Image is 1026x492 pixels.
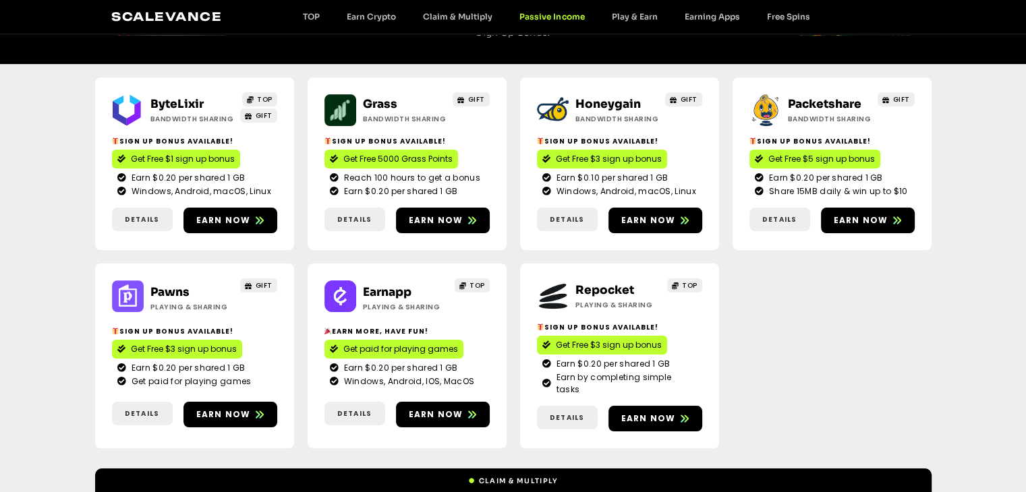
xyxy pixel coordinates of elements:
h2: Sign up bonus available! [112,136,277,146]
span: Earn $0.20 per shared 1 GB [766,172,883,184]
h2: Playing & Sharing [363,302,447,312]
a: Earn now [183,402,277,427]
h2: Playing & Sharing [575,300,660,310]
a: Get Free $3 sign up bonus [537,150,667,168]
a: Packetshare [788,97,861,111]
a: Grass [363,97,397,111]
a: GIFT [240,278,277,293]
span: Windows, Android, IOS, MacOS [341,375,474,388]
a: Get Free $3 sign up bonus [537,336,667,355]
h2: Sign Up Bonus Available! [537,322,702,332]
span: Details [550,412,584,423]
a: Get Free $3 sign up bonus [112,340,242,359]
span: Earn $0.20 per shared 1 GB [128,362,246,374]
h2: Bandwidth Sharing [150,114,235,124]
span: Earn now [196,408,251,421]
a: Earn now [608,406,702,431]
span: Get Free $3 sign up bonus [556,153,662,165]
span: Get paid for playing games [343,343,458,355]
span: Earn now [621,412,676,425]
a: Get Free 5000 Grass Points [324,150,458,168]
span: Earn now [409,214,463,226]
a: Details [749,208,810,231]
span: Get Free $5 sign up bonus [768,153,875,165]
a: Repocket [575,283,634,297]
span: Get paid for playing games [128,375,252,388]
a: Pawns [150,285,190,299]
span: GIFT [681,94,697,104]
span: Details [550,214,584,224]
h2: Sign up bonus available! [112,326,277,336]
span: Reach 100 hours to get a bonus [341,172,480,184]
img: 🎁 [112,137,119,144]
a: Free Spins [753,11,823,22]
a: ByteLixir [150,97,204,111]
a: Details [324,208,385,231]
span: Earn now [621,214,676,226]
span: GIFT [468,94,485,104]
span: Earn by completing simple tasks [553,371,697,396]
a: Earn now [396,208,490,233]
span: Details [337,214,372,224]
span: Earn $0.20 per shared 1 GB [128,172,246,184]
a: Passive Income [506,11,598,22]
span: Get Free 5000 Grass Points [343,153,453,165]
span: Earn now [196,214,251,226]
a: Details [112,402,173,425]
a: Claim & Multiply [468,470,559,486]
a: Earn now [608,208,702,233]
h2: Sign up bonus available! [324,136,490,146]
a: GIFT [453,92,490,106]
h2: Sign up bonus available! [537,136,702,146]
span: Earn now [834,214,888,226]
h2: Bandwidth Sharing [363,114,447,124]
span: Details [762,214,797,224]
a: Earn now [183,208,277,233]
a: Claim & Multiply [409,11,506,22]
span: Windows, Android, macOS, Linux [553,185,696,197]
a: Earn now [821,208,915,233]
span: Details [337,408,372,419]
a: Earn Crypto [333,11,409,22]
span: Details [125,214,159,224]
span: Details [125,408,159,419]
img: 🎁 [537,137,544,144]
span: Earn $0.10 per shared 1 GB [553,172,668,184]
img: 🎉 [324,328,331,334]
a: Earnapp [363,285,411,299]
a: GIFT [878,92,915,106]
a: Get Free $1 sign up bonus [112,150,240,168]
img: 🎁 [537,324,544,330]
a: TOP [667,278,702,293]
nav: Menu [289,11,823,22]
a: Get Free $5 sign up bonus [749,150,880,168]
a: GIFT [665,92,702,106]
a: Honeygain [575,97,641,111]
span: Share 15MB daily & win up to $10 [766,185,908,197]
span: GIFT [256,280,273,290]
h2: Bandwidth Sharing [788,114,872,124]
img: 🎁 [749,137,756,144]
a: TOP [289,11,333,22]
a: GIFT [240,109,277,123]
img: 🎁 [112,328,119,334]
a: Earn now [396,402,490,427]
a: Details [537,208,598,231]
span: Claim & Multiply [479,476,559,486]
h2: Bandwidth Sharing [575,114,660,124]
h2: Sign up bonus available! [749,136,915,146]
span: Earn $0.20 per shared 1 GB [341,185,458,197]
span: TOP [257,94,273,104]
span: GIFT [893,94,910,104]
span: Get Free $3 sign up bonus [556,339,662,351]
a: Details [537,406,598,429]
span: Get Free $3 sign up bonus [131,343,237,355]
a: Scalevance [111,9,222,24]
a: Play & Earn [598,11,671,22]
span: Earn $0.20 per shared 1 GB [341,362,458,374]
a: TOP [242,92,277,106]
span: GIFT [256,111,273,121]
a: TOP [455,278,490,293]
img: 🎁 [324,137,331,144]
a: Get paid for playing games [324,340,463,359]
